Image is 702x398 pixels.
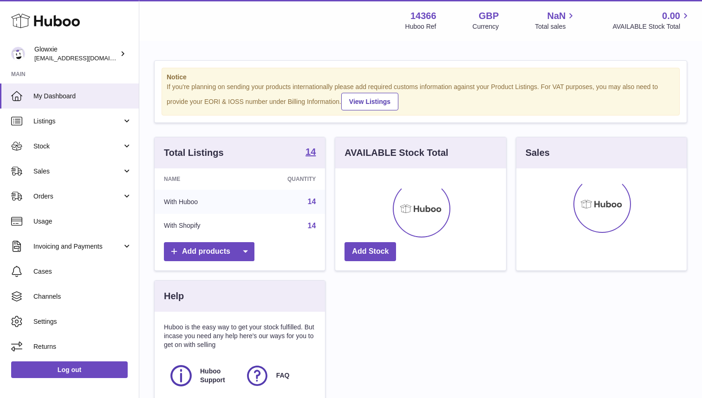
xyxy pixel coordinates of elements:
a: View Listings [341,93,398,110]
strong: Notice [167,73,675,82]
td: With Huboo [155,190,247,214]
th: Name [155,168,247,190]
span: NaN [547,10,565,22]
a: 0.00 AVAILABLE Stock Total [612,10,691,31]
div: Glowxie [34,45,118,63]
div: Huboo Ref [405,22,436,31]
span: [EMAIL_ADDRESS][DOMAIN_NAME] [34,54,136,62]
a: FAQ [245,363,312,388]
a: Add Stock [344,242,396,261]
span: My Dashboard [33,92,132,101]
span: Sales [33,167,122,176]
span: Total sales [535,22,576,31]
td: With Shopify [155,214,247,238]
a: 14 [308,222,316,230]
a: Log out [11,361,128,378]
h3: AVAILABLE Stock Total [344,147,448,159]
h3: Total Listings [164,147,224,159]
span: Invoicing and Payments [33,242,122,251]
a: Huboo Support [169,363,235,388]
th: Quantity [247,168,325,190]
span: Usage [33,217,132,226]
a: NaN Total sales [535,10,576,31]
span: Listings [33,117,122,126]
p: Huboo is the easy way to get your stock fulfilled. But incase you need any help here's our ways f... [164,323,316,349]
span: Huboo Support [200,367,234,385]
strong: 14366 [410,10,436,22]
strong: 14 [305,147,316,156]
span: Settings [33,317,132,326]
div: Currency [473,22,499,31]
span: AVAILABLE Stock Total [612,22,691,31]
div: If you're planning on sending your products internationally please add required customs informati... [167,83,675,110]
a: Add products [164,242,254,261]
span: 0.00 [662,10,680,22]
a: 14 [308,198,316,205]
a: 14 [305,147,316,158]
img: suraj@glowxie.com [11,47,25,61]
strong: GBP [479,10,499,22]
span: Stock [33,142,122,151]
h3: Help [164,290,184,302]
span: Orders [33,192,122,201]
span: FAQ [276,371,290,380]
span: Channels [33,292,132,301]
span: Returns [33,342,132,351]
span: Cases [33,267,132,276]
h3: Sales [526,147,550,159]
